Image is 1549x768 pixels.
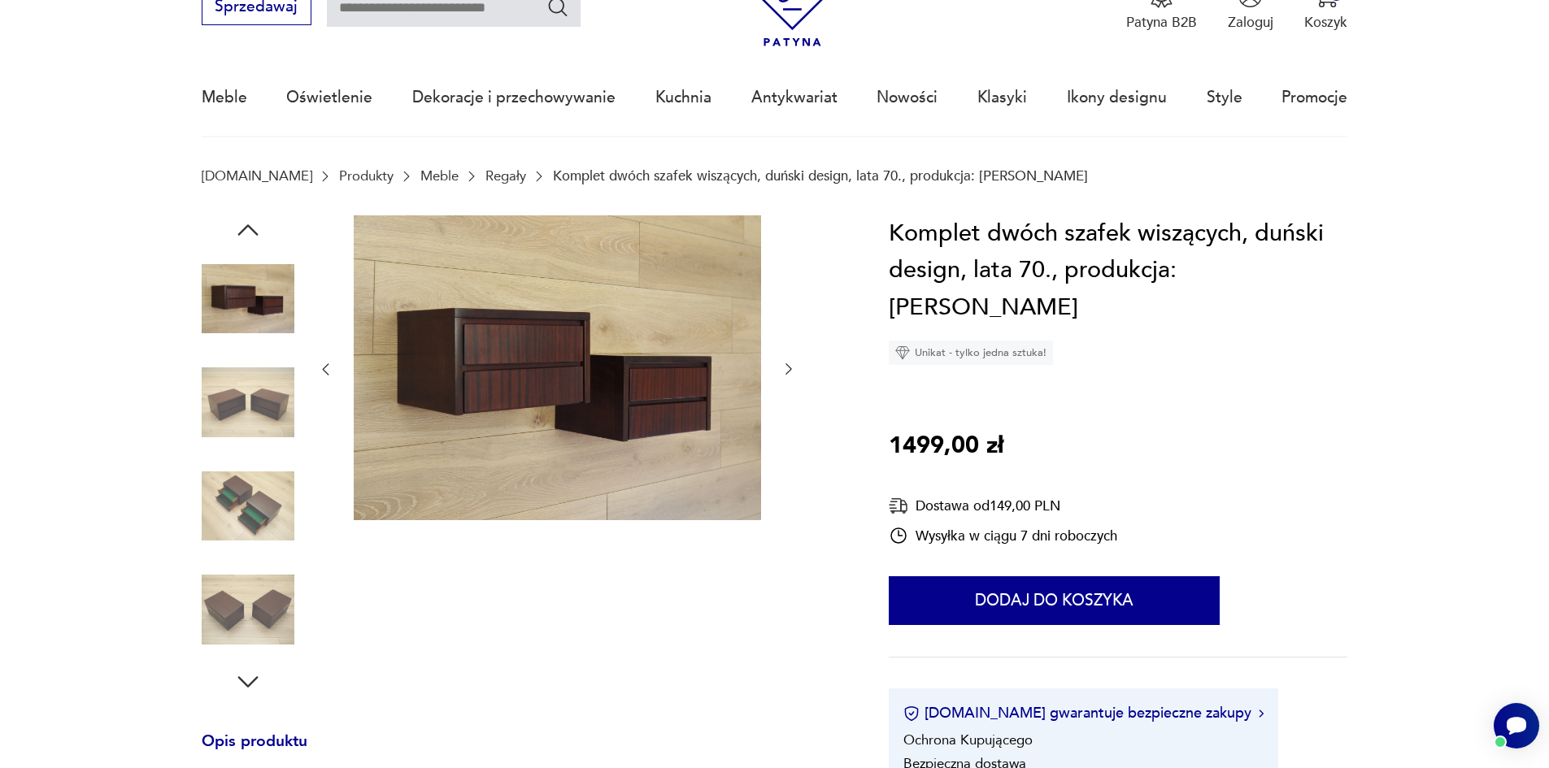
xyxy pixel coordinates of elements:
[202,253,294,345] img: Zdjęcie produktu Komplet dwóch szafek wiszących, duński design, lata 70., produkcja: Dania
[889,496,908,516] img: Ikona dostawy
[1126,13,1197,32] p: Patyna B2B
[202,2,311,15] a: Sprzedawaj
[202,60,247,135] a: Meble
[889,576,1220,625] button: Dodaj do koszyka
[889,215,1347,327] h1: Komplet dwóch szafek wiszących, duński design, lata 70., produkcja: [PERSON_NAME]
[553,168,1088,184] p: Komplet dwóch szafek wiszących, duński design, lata 70., produkcja: [PERSON_NAME]
[751,60,838,135] a: Antykwariat
[903,703,1264,723] button: [DOMAIN_NAME] gwarantuje bezpieczne zakupy
[889,526,1117,545] div: Wysyłka w ciągu 7 dni roboczych
[420,168,459,184] a: Meble
[1067,60,1167,135] a: Ikony designu
[202,563,294,656] img: Zdjęcie produktu Komplet dwóch szafek wiszących, duński design, lata 70., produkcja: Dania
[202,168,312,184] a: [DOMAIN_NAME]
[655,60,711,135] a: Kuchnia
[877,60,938,135] a: Nowości
[1207,60,1242,135] a: Style
[1228,13,1273,32] p: Zaloguj
[286,60,372,135] a: Oświetlenie
[202,460,294,553] img: Zdjęcie produktu Komplet dwóch szafek wiszących, duński design, lata 70., produkcja: Dania
[977,60,1027,135] a: Klasyki
[202,356,294,449] img: Zdjęcie produktu Komplet dwóch szafek wiszących, duński design, lata 70., produkcja: Dania
[485,168,526,184] a: Regały
[354,215,761,521] img: Zdjęcie produktu Komplet dwóch szafek wiszących, duński design, lata 70., produkcja: Dania
[1304,13,1347,32] p: Koszyk
[1494,703,1539,748] iframe: Smartsupp widget button
[889,341,1053,365] div: Unikat - tylko jedna sztuka!
[903,731,1033,749] li: Ochrona Kupującego
[903,705,920,722] img: Ikona certyfikatu
[889,427,1003,465] p: 1499,00 zł
[895,345,910,360] img: Ikona diamentu
[889,496,1117,516] div: Dostawa od 149,00 PLN
[1281,60,1347,135] a: Promocje
[1259,709,1264,718] img: Ikona strzałki w prawo
[412,60,616,135] a: Dekoracje i przechowywanie
[202,735,842,768] h3: Opis produktu
[339,168,394,184] a: Produkty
